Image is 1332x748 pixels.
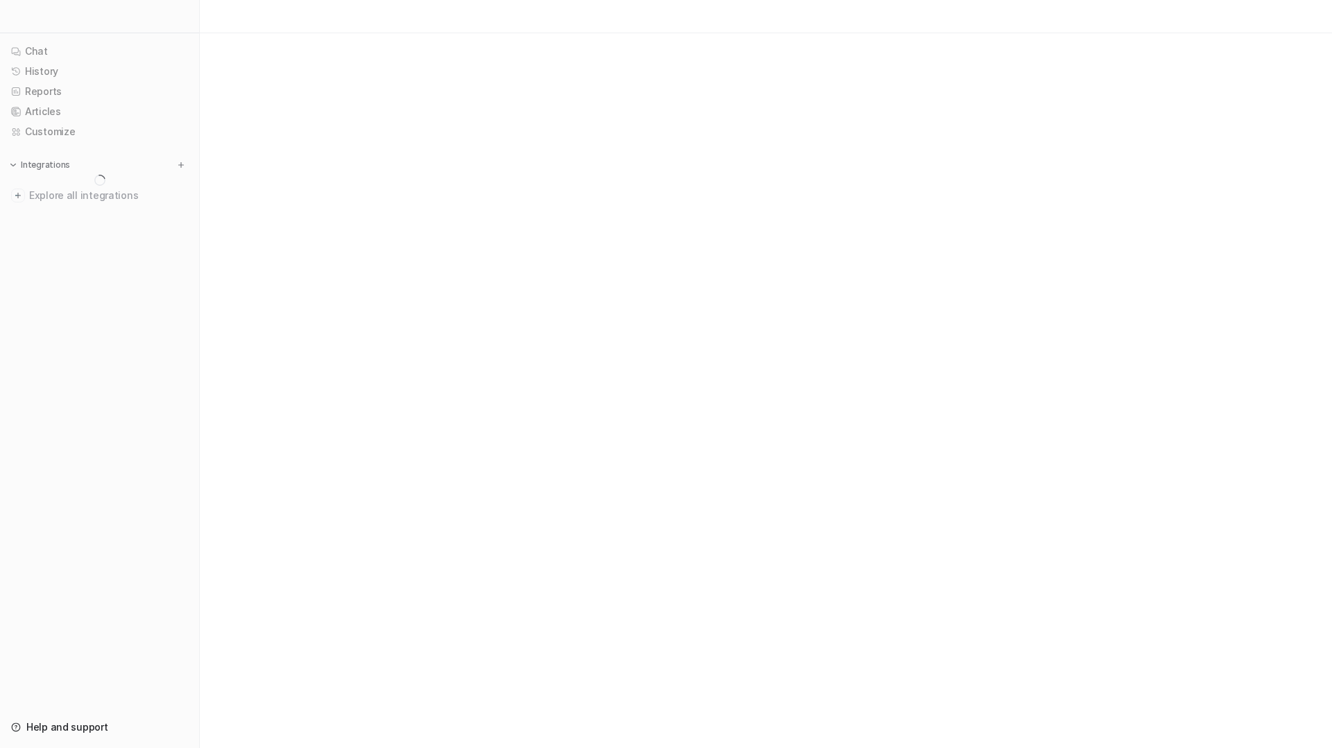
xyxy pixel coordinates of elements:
a: Explore all integrations [6,186,194,205]
a: Customize [6,122,194,141]
button: Integrations [6,158,74,172]
a: History [6,62,194,81]
img: expand menu [8,160,18,170]
img: menu_add.svg [176,160,186,170]
a: Chat [6,42,194,61]
a: Reports [6,82,194,101]
p: Integrations [21,159,70,171]
a: Help and support [6,717,194,737]
a: Articles [6,102,194,121]
img: explore all integrations [11,189,25,202]
span: Explore all integrations [29,184,188,207]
